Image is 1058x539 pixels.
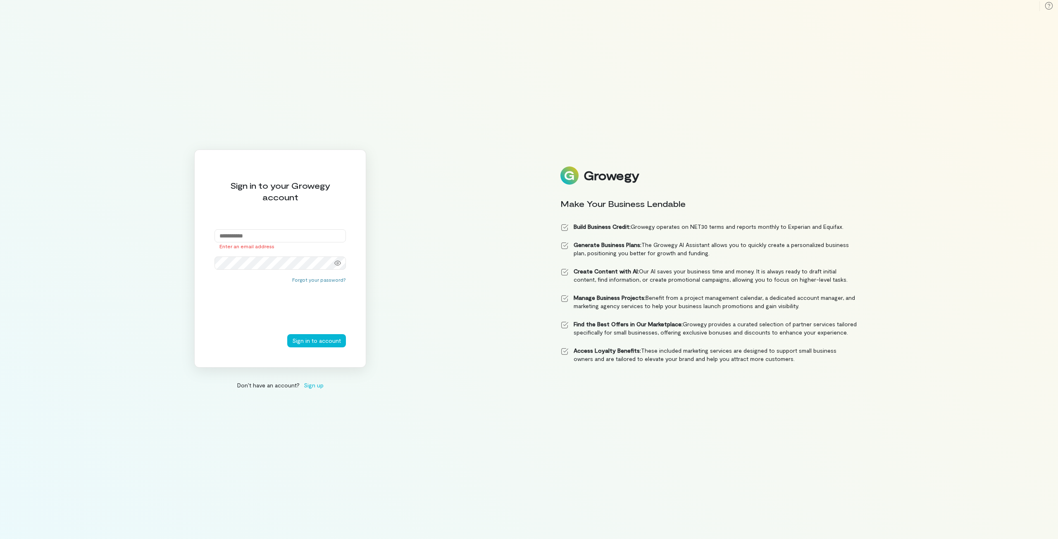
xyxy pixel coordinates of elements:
div: Make Your Business Lendable [560,198,857,209]
strong: Manage Business Projects: [574,294,646,301]
img: Logo [560,166,579,185]
li: Growegy provides a curated selection of partner services tailored specifically for small business... [560,320,857,337]
div: Enter an email address [214,242,346,250]
strong: Build Business Credit: [574,223,631,230]
div: Sign in to your Growegy account [214,180,346,203]
strong: Access Loyalty Benefits: [574,347,641,354]
li: The Growegy AI Assistant allows you to quickly create a personalized business plan, positioning y... [560,241,857,257]
button: Sign in to account [287,334,346,347]
li: Our AI saves your business time and money. It is always ready to draft initial content, find info... [560,267,857,284]
button: Forgot your password? [292,276,346,283]
span: Sign up [304,381,324,389]
div: Growegy [584,169,639,183]
div: Don’t have an account? [194,381,366,389]
li: Growegy operates on NET30 terms and reports monthly to Experian and Equifax. [560,223,857,231]
strong: Find the Best Offers in Our Marketplace: [574,321,683,328]
strong: Generate Business Plans: [574,241,641,248]
li: These included marketing services are designed to support small business owners and are tailored ... [560,347,857,363]
li: Benefit from a project management calendar, a dedicated account manager, and marketing agency ser... [560,294,857,310]
strong: Create Content with AI: [574,268,639,275]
